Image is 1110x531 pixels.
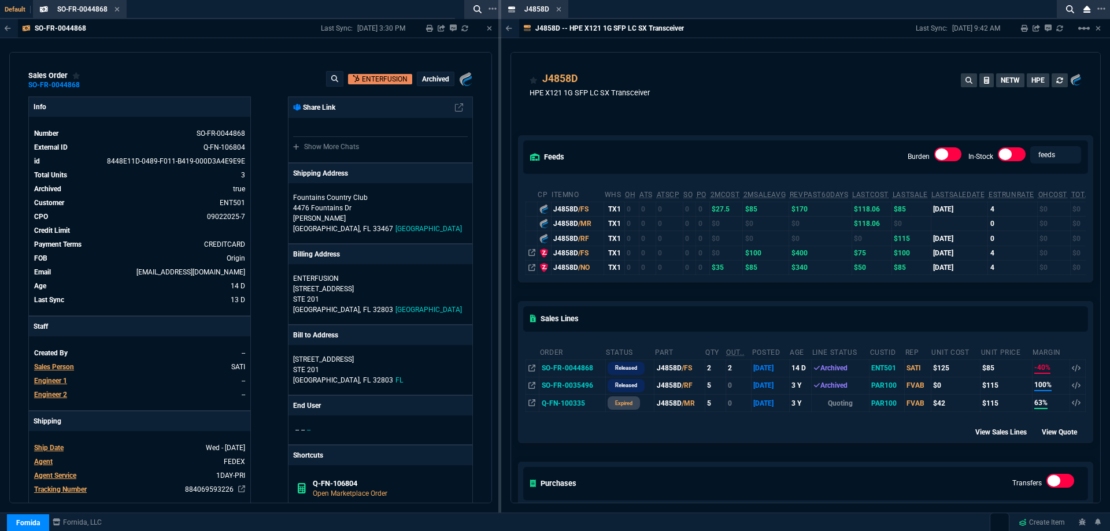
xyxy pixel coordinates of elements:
[1038,231,1071,246] td: $0
[28,84,80,86] a: SO-FR-0044868
[539,377,605,394] td: SO-FR-0035496
[34,252,246,264] tr: undefined
[530,151,564,162] h5: feeds
[789,377,811,394] td: 3 Y
[892,216,931,231] td: $0
[605,343,654,360] th: Status
[1061,2,1079,16] nx-icon: Search
[743,216,789,231] td: $0
[34,470,246,481] tr: undefined
[204,240,245,248] span: CREDITCARD
[604,185,624,202] th: WHS
[683,246,696,260] td: 0
[35,24,86,33] p: SO-FR-0044868
[227,254,245,262] span: Origin
[656,261,683,275] td: 0
[852,191,889,199] abbr: The last purchase cost from PO Order
[301,426,305,434] span: --
[656,231,683,246] td: 0
[34,240,82,248] span: Payment Terms
[933,363,978,373] div: $125
[34,239,246,250] tr: undefined
[682,364,692,372] span: /FS
[293,284,468,294] p: [STREET_ADDRESS]
[357,24,405,33] p: [DATE] 3:30 PM
[604,246,624,260] td: TX1
[307,426,310,434] span: --
[908,153,930,161] label: Burden
[293,249,340,259] p: Billing Address
[578,263,590,272] span: /NO
[293,294,468,305] p: STE 201
[789,202,852,216] td: $170
[293,225,361,233] span: [GEOGRAPHIC_DATA],
[34,296,64,304] span: Last Sync
[892,231,931,246] td: $115
[293,365,468,375] p: STE 201
[114,5,120,14] nx-icon: Close Tab
[696,261,710,275] td: 0
[789,261,852,275] td: $340
[530,313,579,324] h5: Sales Lines
[578,235,589,243] span: /RF
[1034,380,1052,391] span: 100%
[313,488,464,499] p: Open Marketplace Order
[656,246,683,260] td: 0
[578,205,589,213] span: /FS
[683,191,693,199] abbr: Total units on open Sales Orders
[28,71,80,80] div: sales order
[710,216,743,231] td: $0
[34,128,246,139] tr: See Marketplace Order
[469,2,486,16] nx-icon: Search
[243,226,245,235] span: undefined
[852,246,891,260] td: $75
[639,246,656,260] td: 0
[790,191,849,199] abbr: Total revenue past 60 days
[288,445,472,465] p: Shortcuts
[952,24,1000,33] p: [DATE] 9:42 AM
[743,261,789,275] td: $85
[789,343,811,360] th: age
[988,202,1038,216] td: 4
[813,380,867,391] div: Archived
[812,343,869,360] th: Line Status
[293,102,335,113] p: Share Link
[869,343,905,360] th: CustId
[530,87,650,98] p: HPE X121 1G SFP LC SX Transceiver
[869,359,905,377] td: ENT501
[220,199,245,207] a: ENT501
[535,24,684,33] p: J4858D -- HPE X121 1G SFP LC SX Transceiver
[34,185,61,193] span: Archived
[313,479,464,488] h6: Q-FN-106804
[615,399,632,408] p: expired
[553,204,602,214] div: J4858D
[639,261,656,275] td: 0
[852,261,891,275] td: $50
[395,306,462,314] span: [GEOGRAPHIC_DATA]
[752,394,790,411] td: [DATE]
[578,220,591,228] span: /MR
[615,381,637,390] p: Released
[931,261,988,275] td: [DATE]
[696,202,710,216] td: 0
[34,183,246,195] tr: undefined
[528,364,535,372] nx-icon: Open In Opposite Panel
[639,202,656,216] td: 0
[1034,362,1050,374] span: -40%
[752,343,790,360] th: Posted
[34,213,48,221] span: CPO
[49,517,105,528] a: msbcCompanyName
[682,399,695,407] span: /MR
[683,202,696,216] td: 0
[726,359,752,377] td: 2
[752,359,790,377] td: [DATE]
[539,359,605,377] td: SO-FR-0044868
[528,263,535,272] nx-icon: Open In Opposite Panel
[34,268,51,276] span: Email
[295,426,299,434] span: --
[34,155,246,167] tr: See Marketplace Order
[231,296,245,304] span: 9/3/25 => 3:30 PM
[869,394,905,411] td: PAR100
[34,266,246,278] tr: vendors@enterfusion.com
[231,363,245,371] span: SATI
